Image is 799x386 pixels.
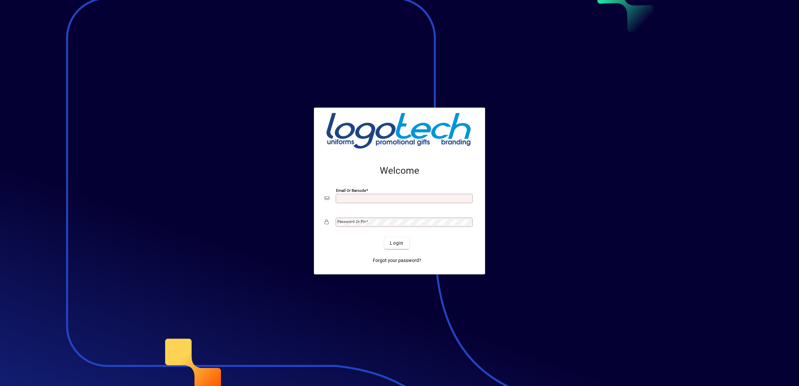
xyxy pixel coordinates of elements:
mat-label: Email or Barcode [336,188,366,193]
span: Login [390,240,404,247]
a: Forgot your password? [370,254,424,266]
h2: Welcome [325,165,474,176]
span: Forgot your password? [373,257,421,264]
mat-label: Password or Pin [337,219,366,224]
button: Login [384,237,409,249]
